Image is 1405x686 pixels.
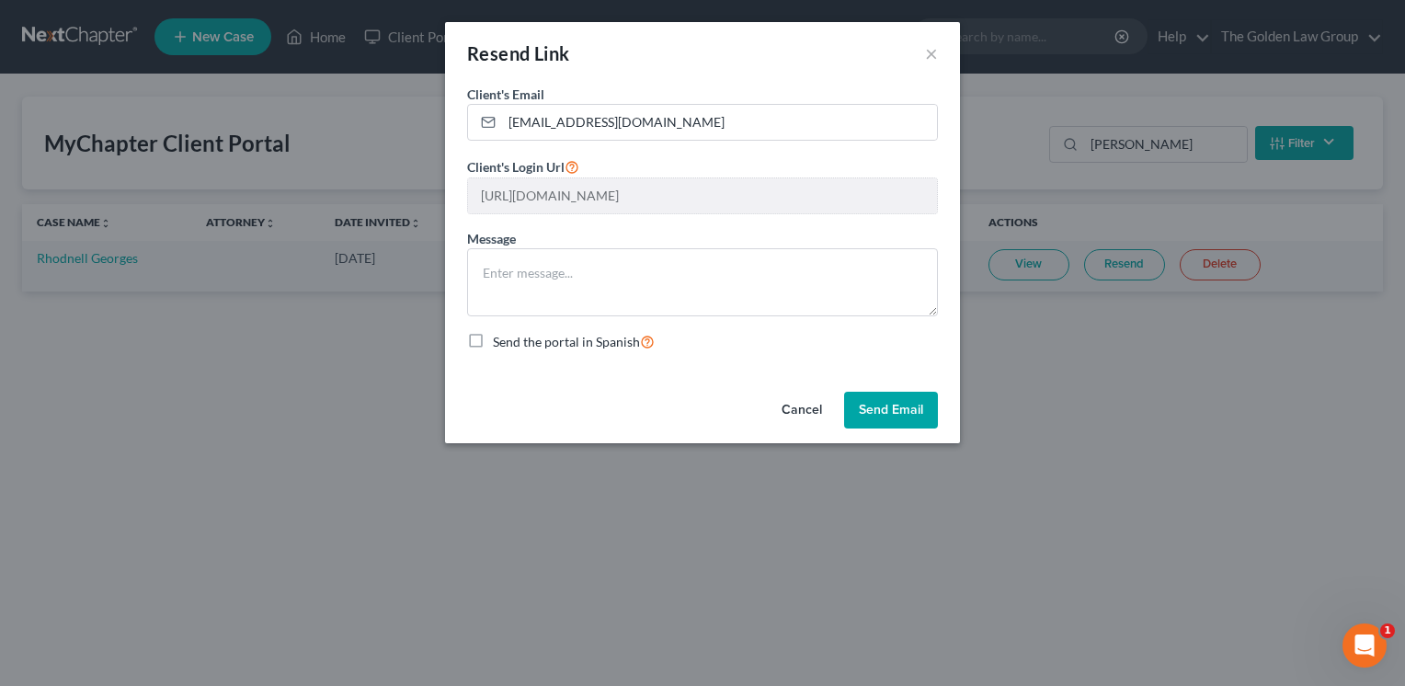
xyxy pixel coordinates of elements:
[1380,623,1395,638] span: 1
[467,229,516,248] label: Message
[502,105,937,140] input: Enter email...
[468,178,937,213] input: --
[467,155,579,177] label: Client's Login Url
[1342,623,1387,668] iframe: Intercom live chat
[493,334,640,349] span: Send the portal in Spanish
[844,392,938,429] button: Send Email
[467,86,544,102] span: Client's Email
[925,42,938,64] button: ×
[767,392,837,429] button: Cancel
[467,40,569,66] div: Resend Link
